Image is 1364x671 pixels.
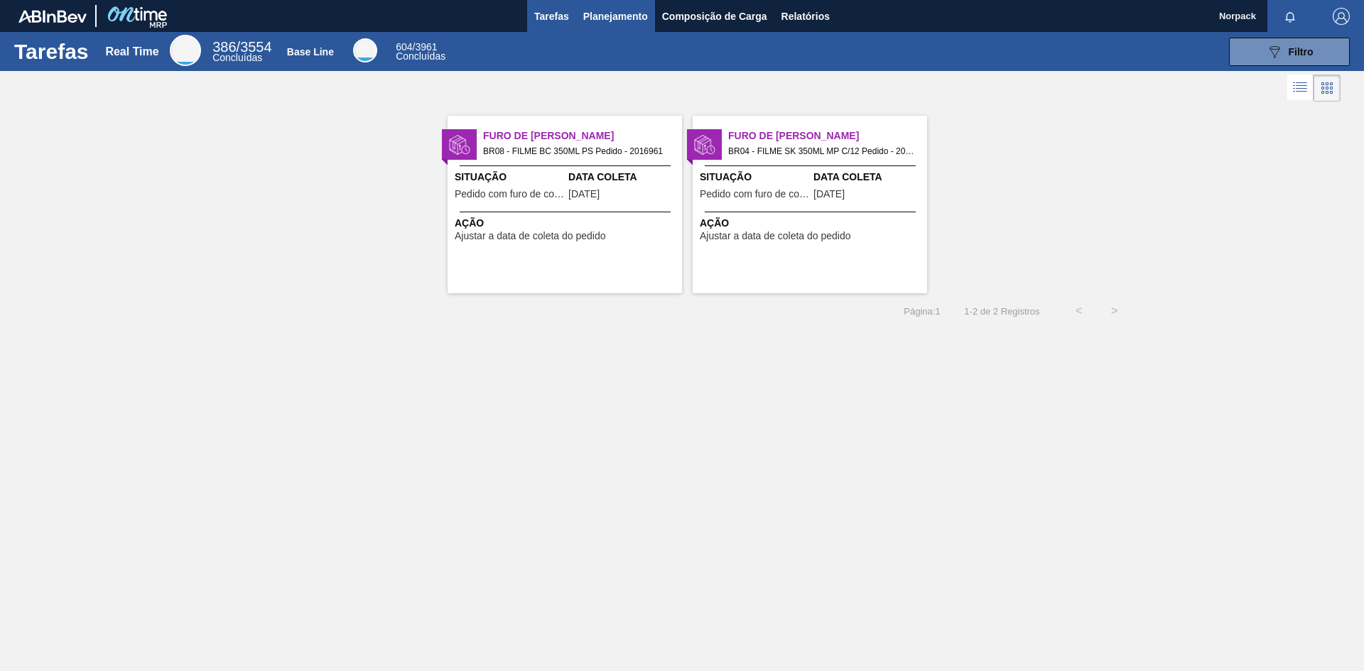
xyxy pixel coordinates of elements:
div: Real Time [170,35,201,66]
span: Ajustar a data de coleta do pedido [455,231,606,241]
span: Relatórios [781,8,830,25]
span: Ajustar a data de coleta do pedido [700,231,851,241]
span: Furo de Coleta [728,129,927,143]
span: 386 [212,39,236,55]
span: Situação [455,170,565,185]
span: Ação [700,216,924,231]
img: Logout [1333,8,1350,25]
span: 604 [396,41,412,53]
div: Base Line [353,38,377,62]
span: / 3554 [212,39,271,55]
span: Concluídas [396,50,445,62]
span: Data Coleta [813,170,924,185]
span: Página : 1 [904,306,940,317]
div: Real Time [105,45,158,58]
span: Tarefas [534,8,569,25]
span: Situação [700,170,810,185]
span: BR08 - FILME BC 350ML PS Pedido - 2016961 [483,143,671,159]
div: Visão em Cards [1314,75,1341,102]
div: Base Line [287,46,334,58]
span: Ação [455,216,678,231]
img: status [694,134,715,156]
h1: Tarefas [14,43,89,60]
img: TNhmsLtSVTkK8tSr43FrP2fwEKptu5GPRR3wAAAABJRU5ErkJggg== [18,10,87,23]
span: / 3961 [396,41,437,53]
button: > [1097,293,1132,329]
span: Concluídas [212,52,262,63]
span: Pedido com furo de coleta [700,189,810,200]
button: < [1061,293,1097,329]
div: Visão em Lista [1287,75,1314,102]
span: 10/10/2025 [568,189,600,200]
span: Furo de Coleta [483,129,682,143]
span: Pedido com furo de coleta [455,189,565,200]
span: Filtro [1289,46,1314,58]
span: 13/10/2025 [813,189,845,200]
div: Real Time [212,41,271,62]
img: status [449,134,470,156]
span: Composição de Carga [662,8,767,25]
span: 1 - 2 de 2 Registros [962,306,1040,317]
button: Notificações [1267,6,1313,26]
div: Base Line [396,43,445,61]
span: Data Coleta [568,170,678,185]
span: Planejamento [583,8,648,25]
span: BR04 - FILME SK 350ML MP C/12 Pedido - 2053745 [728,143,916,159]
button: Filtro [1229,38,1350,66]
